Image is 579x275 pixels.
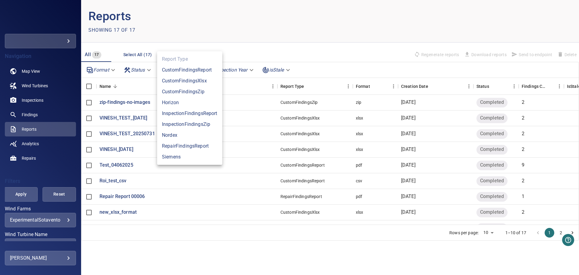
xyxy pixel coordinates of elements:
[157,86,222,97] li: CustomFindingsZip
[157,75,222,86] li: CustomFindingsXlsx
[157,97,222,108] li: Horizon
[157,108,222,119] li: InspectionFindingsReport
[157,119,222,130] li: InspectionFindingsZip
[157,130,222,141] li: Nordex
[157,141,222,152] li: RepairFindingsReport
[157,65,222,75] li: CustomFindingsReport
[157,152,222,162] li: Siemens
